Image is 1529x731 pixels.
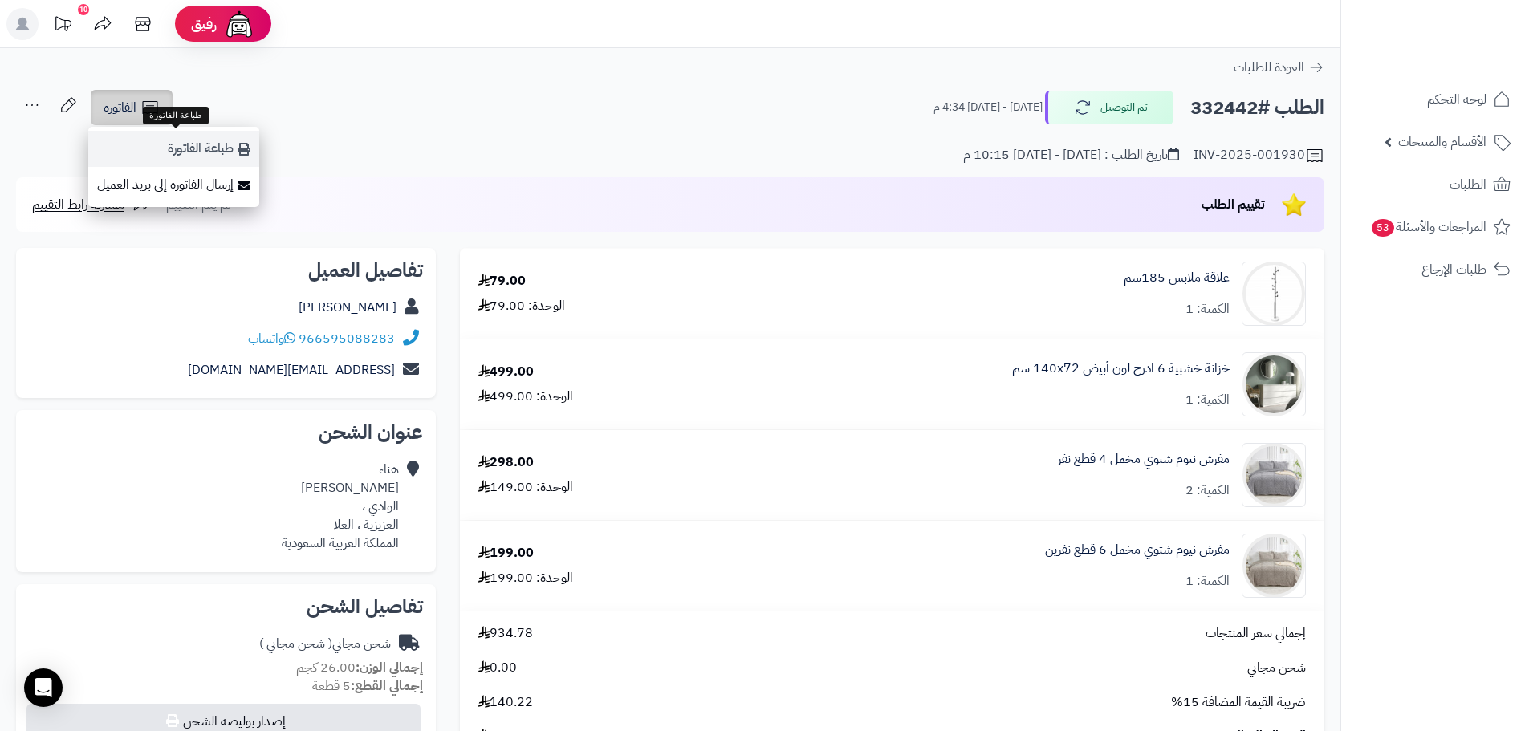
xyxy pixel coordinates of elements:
[1351,208,1519,246] a: المراجعات والأسئلة53
[299,298,396,317] a: [PERSON_NAME]
[1202,195,1265,214] span: تقييم الطلب
[259,634,332,653] span: ( شحن مجاني )
[91,90,173,125] a: الفاتورة
[1234,58,1304,77] span: العودة للطلبات
[1242,352,1305,416] img: 1746709299-1702541934053-68567865785768-1000x1000-90x90.jpg
[248,329,295,348] a: واتساب
[1045,91,1173,124] button: تم التوصيل
[1045,541,1230,559] a: مفرش نيوم شتوي مخمل 6 قطع نفرين
[1242,443,1305,507] img: 1734448390-110201020118-90x90.jpg
[478,363,534,381] div: 499.00
[1185,572,1230,591] div: الكمية: 1
[88,131,259,167] a: طباعة الفاتورة
[282,461,399,552] div: هناء [PERSON_NAME] الوادي ، العزيزية ، العلا المملكة العربية السعودية
[963,146,1179,164] div: تاريخ الطلب : [DATE] - [DATE] 10:15 م
[32,195,124,214] span: مشاركة رابط التقييم
[351,676,423,696] strong: إجمالي القطع:
[1012,359,1230,378] a: خزانة خشبية 6 ادرج لون أبيض 140x72 سم
[478,478,573,497] div: الوحدة: 149.00
[1372,219,1395,238] span: 53
[1351,80,1519,119] a: لوحة التحكم
[24,668,63,707] div: Open Intercom Messenger
[478,693,533,712] span: 140.22
[1351,165,1519,204] a: الطلبات
[478,544,534,562] div: 199.00
[296,658,423,677] small: 26.00 كجم
[104,98,136,117] span: الفاتورة
[1421,258,1486,281] span: طلبات الإرجاع
[1185,391,1230,409] div: الكمية: 1
[1450,173,1486,196] span: الطلبات
[1234,58,1324,77] a: العودة للطلبات
[1190,91,1324,124] h2: الطلب #332442
[259,635,391,653] div: شحن مجاني
[478,453,534,472] div: 298.00
[1351,250,1519,289] a: طلبات الإرجاع
[478,659,517,677] span: 0.00
[1420,37,1514,71] img: logo-2.png
[1171,693,1306,712] span: ضريبة القيمة المضافة 15%
[299,329,395,348] a: 966595088283
[1124,269,1230,287] a: علاقة ملابس 185سم
[1058,450,1230,469] a: مفرش نيوم شتوي مخمل 4 قطع نفر
[1370,216,1486,238] span: المراجعات والأسئلة
[1427,88,1486,111] span: لوحة التحكم
[88,167,259,203] a: إرسال الفاتورة إلى بريد العميل
[1398,131,1486,153] span: الأقسام والمنتجات
[1242,262,1305,326] img: 1694871393-7456754675467-90x90.jpg
[356,658,423,677] strong: إجمالي الوزن:
[478,388,573,406] div: الوحدة: 499.00
[43,8,83,44] a: تحديثات المنصة
[312,676,423,696] small: 5 قطعة
[1194,146,1324,165] div: INV-2025-001930
[478,569,573,587] div: الوحدة: 199.00
[223,8,255,40] img: ai-face.png
[32,195,152,214] a: مشاركة رابط التقييم
[29,423,423,442] h2: عنوان الشحن
[1185,481,1230,500] div: الكمية: 2
[191,14,217,34] span: رفيق
[478,624,533,643] span: 934.78
[78,4,89,15] div: 10
[29,261,423,280] h2: تفاصيل العميل
[29,597,423,616] h2: تفاصيل الشحن
[478,297,565,315] div: الوحدة: 79.00
[143,107,209,124] div: طباعة الفاتورة
[478,272,526,290] div: 79.00
[1206,624,1306,643] span: إجمالي سعر المنتجات
[1242,534,1305,598] img: 1734447754-110202020132-90x90.jpg
[933,99,1043,116] small: [DATE] - [DATE] 4:34 م
[1247,659,1306,677] span: شحن مجاني
[1185,300,1230,319] div: الكمية: 1
[188,360,395,380] a: [EMAIL_ADDRESS][DOMAIN_NAME]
